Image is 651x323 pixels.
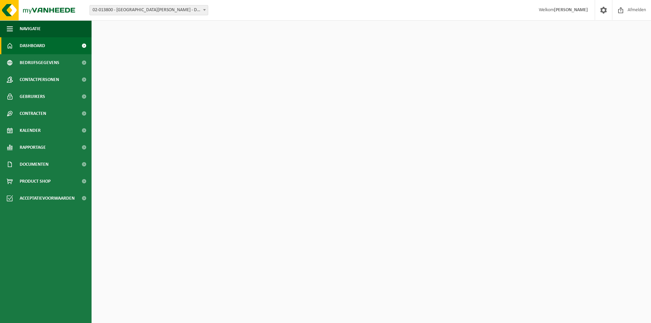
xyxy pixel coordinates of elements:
[20,88,45,105] span: Gebruikers
[20,173,51,190] span: Product Shop
[20,37,45,54] span: Dashboard
[20,122,41,139] span: Kalender
[554,7,588,13] strong: [PERSON_NAME]
[20,190,75,207] span: Acceptatievoorwaarden
[90,5,208,15] span: 02-013800 - BLUE WOODS HOTEL - DEERLIJK
[20,156,48,173] span: Documenten
[90,5,208,15] span: 02-013800 - BLUE WOODS HOTEL - DEERLIJK
[20,139,46,156] span: Rapportage
[20,105,46,122] span: Contracten
[20,71,59,88] span: Contactpersonen
[20,54,59,71] span: Bedrijfsgegevens
[20,20,41,37] span: Navigatie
